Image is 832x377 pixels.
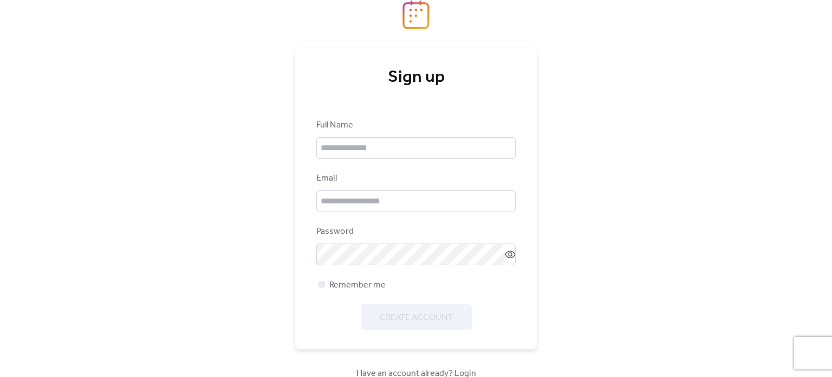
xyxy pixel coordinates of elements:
div: Sign up [316,67,516,88]
div: Password [316,225,513,238]
div: Email [316,172,513,185]
div: Full Name [316,119,513,132]
span: Remember me [329,279,386,292]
